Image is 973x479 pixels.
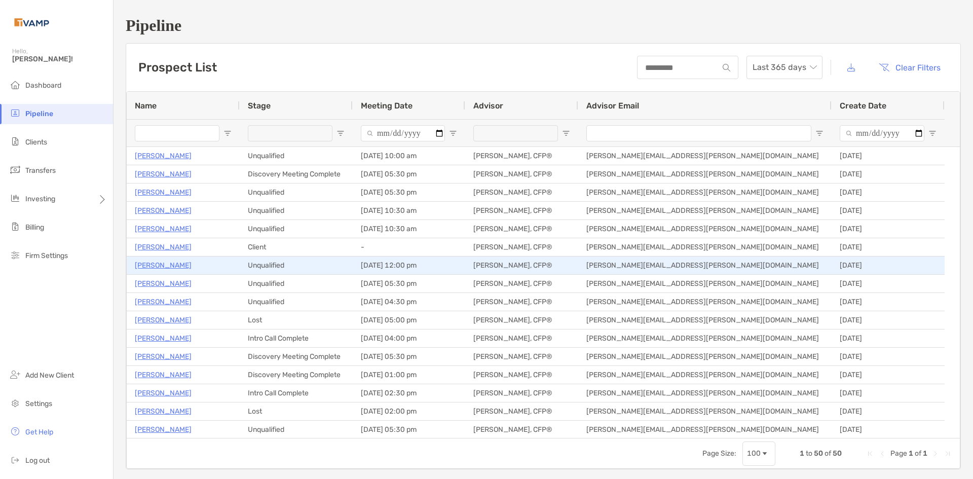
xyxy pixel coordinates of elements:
[878,450,886,458] div: Previous Page
[135,314,192,326] p: [PERSON_NAME]
[800,449,804,458] span: 1
[135,369,192,381] a: [PERSON_NAME]
[353,384,465,402] div: [DATE] 02:30 pm
[9,369,21,381] img: add_new_client icon
[240,238,353,256] div: Client
[353,165,465,183] div: [DATE] 05:30 pm
[465,147,578,165] div: [PERSON_NAME], CFP®
[12,4,51,41] img: Zoe Logo
[944,450,952,458] div: Last Page
[9,164,21,176] img: transfers icon
[449,129,457,137] button: Open Filter Menu
[353,256,465,274] div: [DATE] 12:00 pm
[353,202,465,219] div: [DATE] 10:30 am
[562,129,570,137] button: Open Filter Menu
[578,165,832,183] div: [PERSON_NAME][EMAIL_ADDRESS][PERSON_NAME][DOMAIN_NAME]
[578,311,832,329] div: [PERSON_NAME][EMAIL_ADDRESS][PERSON_NAME][DOMAIN_NAME]
[578,256,832,274] div: [PERSON_NAME][EMAIL_ADDRESS][PERSON_NAME][DOMAIN_NAME]
[753,56,816,79] span: Last 365 days
[702,449,736,458] div: Page Size:
[578,348,832,365] div: [PERSON_NAME][EMAIL_ADDRESS][PERSON_NAME][DOMAIN_NAME]
[240,293,353,311] div: Unqualified
[25,428,53,436] span: Get Help
[832,421,945,438] div: [DATE]
[240,147,353,165] div: Unqualified
[240,384,353,402] div: Intro Call Complete
[135,296,192,308] a: [PERSON_NAME]
[135,259,192,272] a: [PERSON_NAME]
[806,449,812,458] span: to
[126,16,961,35] h1: Pipeline
[890,449,907,458] span: Page
[138,60,217,75] h3: Prospect List
[135,332,192,345] a: [PERSON_NAME]
[353,421,465,438] div: [DATE] 05:30 pm
[25,399,52,408] span: Settings
[135,277,192,290] p: [PERSON_NAME]
[928,129,937,137] button: Open Filter Menu
[578,329,832,347] div: [PERSON_NAME][EMAIL_ADDRESS][PERSON_NAME][DOMAIN_NAME]
[240,311,353,329] div: Lost
[240,220,353,238] div: Unqualified
[814,449,823,458] span: 50
[465,329,578,347] div: [PERSON_NAME], CFP®
[135,168,192,180] a: [PERSON_NAME]
[9,220,21,233] img: billing icon
[578,384,832,402] div: [PERSON_NAME][EMAIL_ADDRESS][PERSON_NAME][DOMAIN_NAME]
[135,387,192,399] a: [PERSON_NAME]
[240,366,353,384] div: Discovery Meeting Complete
[353,220,465,238] div: [DATE] 10:30 am
[832,366,945,384] div: [DATE]
[9,397,21,409] img: settings icon
[240,329,353,347] div: Intro Call Complete
[12,55,107,63] span: [PERSON_NAME]!
[25,456,50,465] span: Log out
[832,275,945,292] div: [DATE]
[135,150,192,162] a: [PERSON_NAME]
[465,256,578,274] div: [PERSON_NAME], CFP®
[840,125,924,141] input: Create Date Filter Input
[135,350,192,363] p: [PERSON_NAME]
[240,202,353,219] div: Unqualified
[915,449,921,458] span: of
[866,450,874,458] div: First Page
[473,101,503,110] span: Advisor
[135,241,192,253] p: [PERSON_NAME]
[9,135,21,148] img: clients icon
[923,449,927,458] span: 1
[832,348,945,365] div: [DATE]
[25,251,68,260] span: Firm Settings
[9,192,21,204] img: investing icon
[361,101,413,110] span: Meeting Date
[586,125,811,141] input: Advisor Email Filter Input
[465,384,578,402] div: [PERSON_NAME], CFP®
[248,101,271,110] span: Stage
[240,402,353,420] div: Lost
[832,202,945,219] div: [DATE]
[465,165,578,183] div: [PERSON_NAME], CFP®
[586,101,639,110] span: Advisor Email
[135,423,192,436] a: [PERSON_NAME]
[465,421,578,438] div: [PERSON_NAME], CFP®
[833,449,842,458] span: 50
[135,186,192,199] p: [PERSON_NAME]
[465,311,578,329] div: [PERSON_NAME], CFP®
[578,366,832,384] div: [PERSON_NAME][EMAIL_ADDRESS][PERSON_NAME][DOMAIN_NAME]
[832,220,945,238] div: [DATE]
[240,183,353,201] div: Unqualified
[742,441,775,466] div: Page Size
[361,125,445,141] input: Meeting Date Filter Input
[832,329,945,347] div: [DATE]
[825,449,831,458] span: of
[465,275,578,292] div: [PERSON_NAME], CFP®
[353,329,465,347] div: [DATE] 04:00 pm
[240,348,353,365] div: Discovery Meeting Complete
[465,402,578,420] div: [PERSON_NAME], CFP®
[135,223,192,235] a: [PERSON_NAME]
[223,129,232,137] button: Open Filter Menu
